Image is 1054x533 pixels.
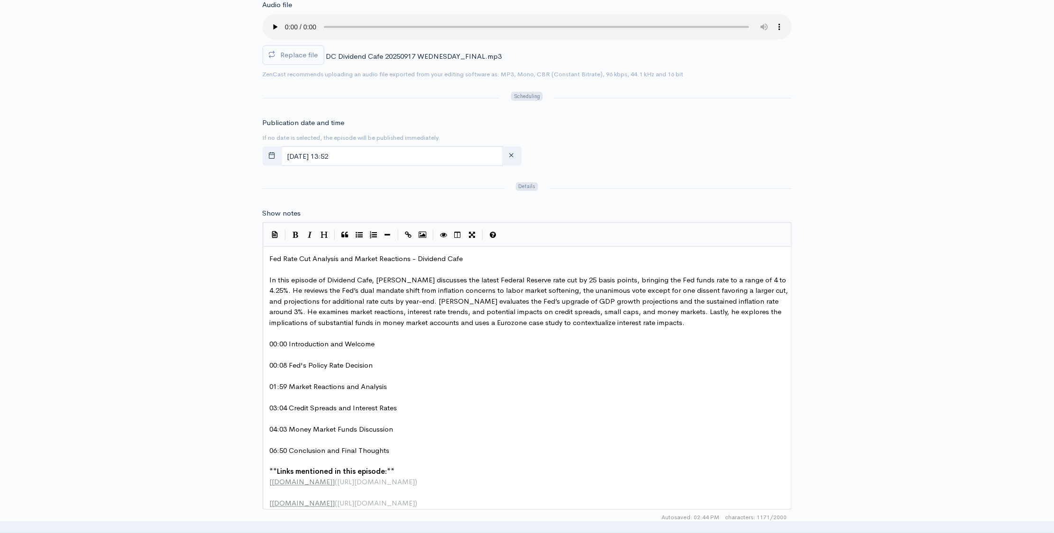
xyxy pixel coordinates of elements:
i: | [482,230,483,241]
span: [DOMAIN_NAME] [272,499,333,508]
label: Show notes [263,208,301,219]
span: DC Dividend Cafe 20250917 WEDNESDAY_FINAL.mp3 [326,52,502,61]
button: toggle [263,146,282,166]
span: In this episode of Dividend Cafe, [PERSON_NAME] discusses the latest Federal Reserve rate cut by ... [270,275,790,327]
button: Bold [289,228,303,242]
span: Replace file [281,50,318,59]
label: Publication date and time [263,117,345,128]
i: | [285,230,286,241]
small: ZenCast recommends uploading an audio file exported from your editing software as: MP3, Mono, CBR... [263,70,684,78]
span: [ [270,478,272,487]
span: 03:04 Credit Spreads and Interest Rates [270,403,397,412]
span: ( [335,499,338,508]
button: Heading [317,228,331,242]
button: Toggle Preview [437,228,451,242]
span: 00:00 Introduction and Welcome [270,339,375,348]
button: Insert Show Notes Template [268,227,282,241]
span: [DOMAIN_NAME] [272,478,333,487]
span: Autosaved: 02:44 PM [662,514,720,522]
span: Fed Rate Cut Analysis and Market Reactions - Dividend Cafe [270,254,463,263]
button: Numbered List [367,228,381,242]
span: Scheduling [511,92,542,101]
span: [URL][DOMAIN_NAME] [338,478,415,487]
i: | [398,230,399,241]
span: ) [415,478,418,487]
span: 01:59 Market Reactions and Analysis [270,382,387,391]
button: Create Link [402,228,416,242]
i: | [334,230,335,241]
span: ] [333,478,335,487]
span: 04:03 Money Market Funds Discussion [270,425,394,434]
span: [ [270,499,272,508]
button: Insert Image [416,228,430,242]
button: Generic List [352,228,367,242]
i: | [433,230,434,241]
button: Italic [303,228,317,242]
button: Insert Horizontal Line [381,228,395,242]
button: Markdown Guide [486,228,500,242]
span: 1171/2000 [725,514,787,522]
span: Links mentioned in this episode: [277,467,387,476]
button: Toggle Fullscreen [465,228,479,242]
span: ( [335,478,338,487]
span: [URL][DOMAIN_NAME] [338,499,415,508]
button: Toggle Side by Side [451,228,465,242]
span: ) [415,499,418,508]
span: ] [333,499,335,508]
small: If no date is selected, the episode will be published immediately. [263,134,440,142]
span: 06:50 Conclusion and Final Thoughts [270,446,390,455]
span: Details [516,182,538,191]
button: Quote [338,228,352,242]
button: clear [502,146,522,166]
span: 00:08 Fed's Policy Rate Decision [270,361,373,370]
